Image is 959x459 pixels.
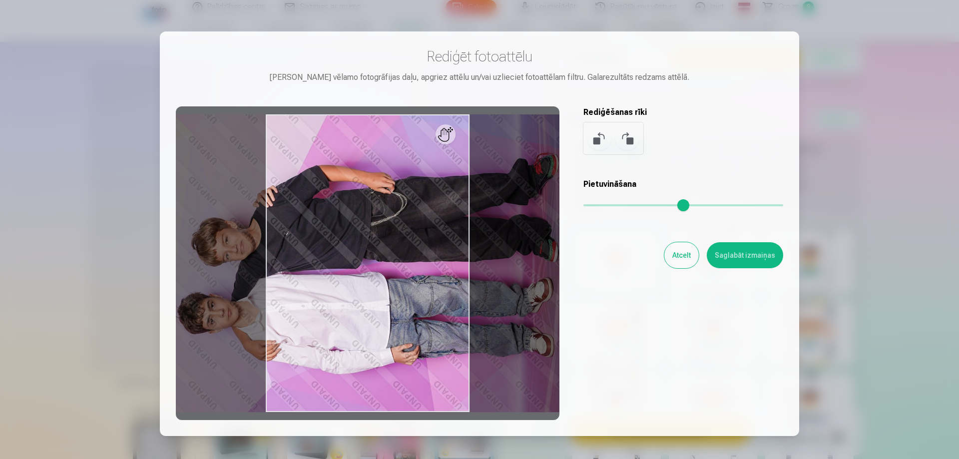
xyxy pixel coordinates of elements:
[176,47,783,65] h3: Rediģēt fotoattēlu
[664,242,699,268] button: Atcelt
[176,71,783,83] div: [PERSON_NAME] vēlamo fotogrāfijas daļu, apgriez attēlu un/vai uzlieciet fotoattēlam filtru. Galar...
[707,242,783,268] button: Saglabāt izmaiņas
[583,178,783,190] h5: Pietuvināšana
[583,106,783,118] h5: Rediģēšanas rīki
